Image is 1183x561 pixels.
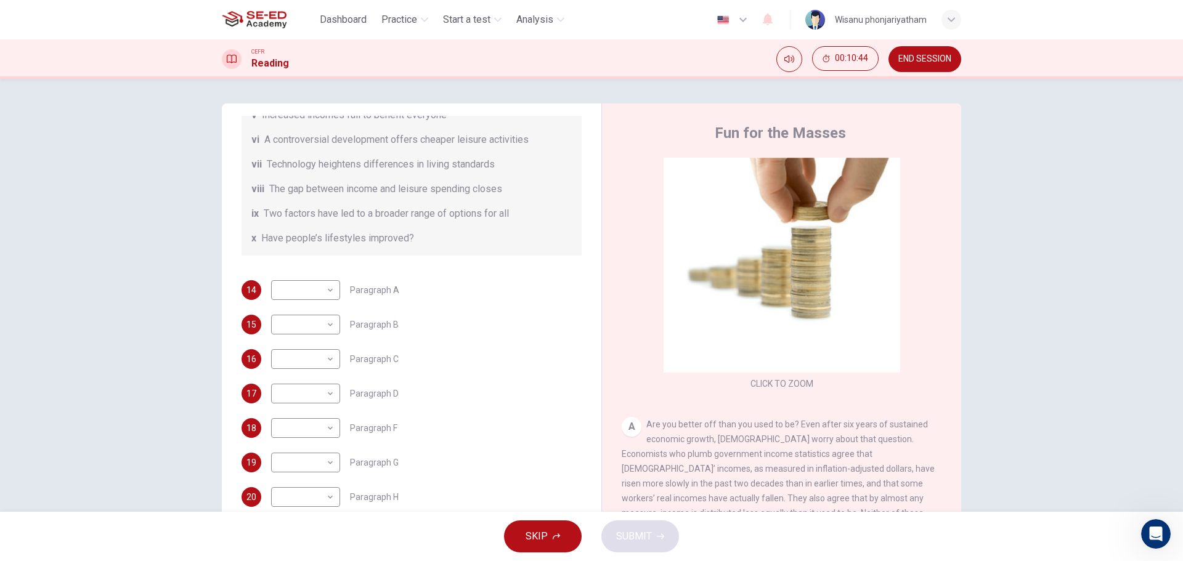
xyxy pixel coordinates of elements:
[888,46,961,72] button: END SESSION
[350,493,399,501] span: Paragraph H
[12,208,234,255] div: Ask a questionAI Agent and team can helpProfile image for Fin
[195,415,215,424] span: Help
[264,132,529,147] span: A controversial development offers cheaper leisure activities
[812,46,879,71] button: 00:10:44
[246,286,256,294] span: 14
[246,355,256,363] span: 16
[320,12,367,27] span: Dashboard
[246,320,256,329] span: 15
[246,424,256,432] span: 18
[504,520,582,552] button: SKIP
[102,415,145,424] span: Messages
[1141,519,1171,549] iframe: Intercom live chat
[715,15,731,25] img: en
[350,320,399,329] span: Paragraph B
[350,389,399,398] span: Paragraph D
[511,9,569,31] button: Analysis
[261,231,414,246] span: Have people’s lifestyles improved?
[18,267,229,291] button: Search for help
[622,417,641,437] div: A
[350,424,397,432] span: Paragraph F
[222,7,315,32] a: SE-ED Academy logo
[516,12,553,27] span: Analysis
[25,301,206,327] div: CEFR Level Test Structure and Scoring System
[246,493,256,501] span: 20
[165,384,246,434] button: Help
[438,9,506,31] button: Start a test
[27,415,55,424] span: Home
[264,206,509,221] span: Two factors have led to a broader range of options for all
[835,12,927,27] div: Wisanu phonjariyatham
[246,389,256,398] span: 17
[18,296,229,332] div: CEFR Level Test Structure and Scoring System
[898,54,951,64] span: END SESSION
[251,182,264,196] span: viii
[18,332,229,368] div: I lost my test due to a technical error (CEFR Level Test)
[25,219,187,232] div: Ask a question
[25,273,100,286] span: Search for help
[381,12,417,27] span: Practice
[251,157,262,172] span: vii
[267,157,495,172] span: Technology heightens differences in living standards
[526,528,548,545] span: SKIP
[350,286,399,294] span: Paragraph A
[25,87,222,171] p: Hey [PERSON_NAME]. Welcome to EduSynch!
[251,47,264,56] span: CEFR
[269,182,502,196] span: The gap between income and leisure spending closes
[25,171,222,192] p: How can we help?
[222,7,287,32] img: SE-ED Academy logo
[212,20,234,42] div: Close
[835,54,868,63] span: 00:10:44
[192,224,206,239] img: Profile image for Fin
[350,355,399,363] span: Paragraph C
[251,231,256,246] span: x
[812,46,879,72] div: Hide
[246,458,256,467] span: 19
[251,206,259,221] span: ix
[715,123,846,143] h4: Fun for the Masses
[776,46,802,72] div: Mute
[805,10,825,30] img: Profile picture
[443,12,490,27] span: Start a test
[82,384,164,434] button: Messages
[251,56,289,71] h1: Reading
[25,337,206,363] div: I lost my test due to a technical error (CEFR Level Test)
[376,9,433,31] button: Practice
[350,458,399,467] span: Paragraph G
[315,9,372,31] button: Dashboard
[251,132,259,147] span: vi
[25,232,187,244] div: AI Agent and team can help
